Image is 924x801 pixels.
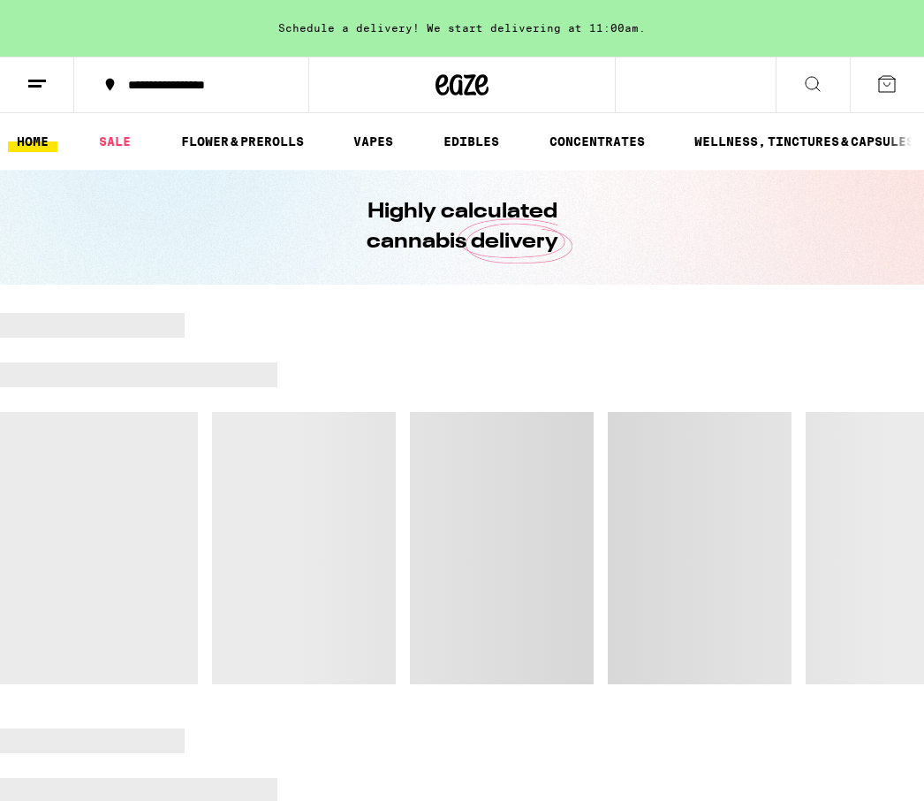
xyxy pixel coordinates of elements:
[541,131,654,152] a: CONCENTRATES
[435,131,508,152] a: EDIBLES
[90,131,140,152] a: SALE
[8,131,57,152] a: HOME
[345,131,402,152] a: VAPES
[685,131,923,152] a: WELLNESS, TINCTURES & CAPSULES
[172,131,313,152] a: FLOWER & PREROLLS
[316,197,608,257] h1: Highly calculated cannabis delivery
